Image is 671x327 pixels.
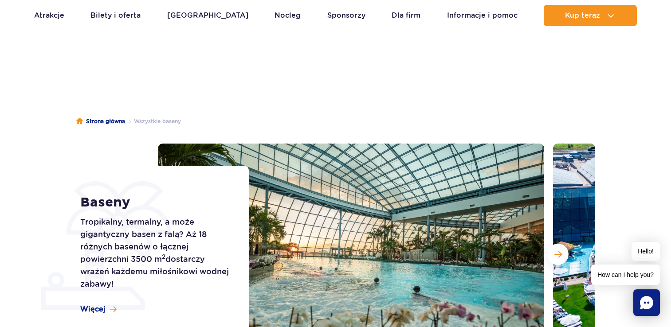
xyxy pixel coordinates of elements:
p: Tropikalny, termalny, a może gigantyczny basen z falą? Aż 18 różnych basenów o łącznej powierzchn... [80,216,229,290]
a: Nocleg [275,5,301,26]
a: Strona główna [76,117,125,126]
span: Hello! [632,242,660,261]
a: [GEOGRAPHIC_DATA] [167,5,248,26]
a: Sponsorzy [327,5,365,26]
div: Chat [633,289,660,316]
span: Więcej [80,304,106,314]
a: Więcej [80,304,117,314]
span: How can I help you? [591,265,660,285]
button: Następny slajd [547,244,569,265]
a: Atrakcje [34,5,64,26]
a: Dla firm [392,5,420,26]
h1: Baseny [80,195,229,210]
li: Wszystkie baseny [125,117,181,126]
a: Informacje i pomoc [447,5,518,26]
button: Kup teraz [544,5,637,26]
sup: 2 [162,253,165,260]
span: Kup teraz [565,12,600,19]
a: Bilety i oferta [90,5,141,26]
